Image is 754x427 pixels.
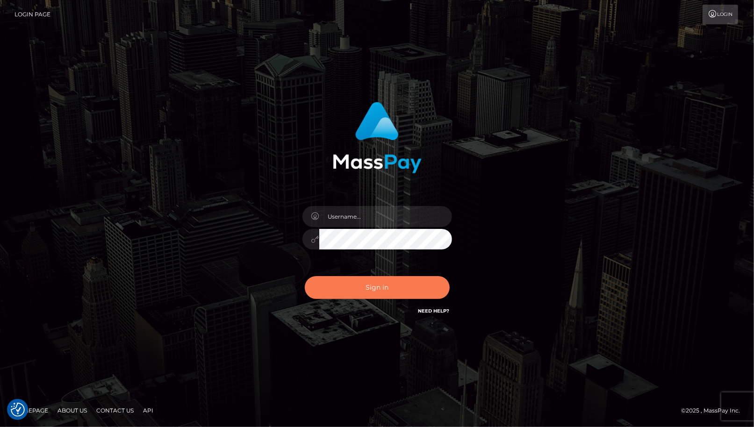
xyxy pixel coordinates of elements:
a: Need Help? [418,308,450,314]
button: Consent Preferences [11,403,25,417]
a: Homepage [10,403,52,418]
a: Login [703,5,738,24]
a: About Us [54,403,91,418]
img: Revisit consent button [11,403,25,417]
a: Contact Us [93,403,137,418]
div: © 2025 , MassPay Inc. [681,406,747,416]
img: MassPay Login [333,102,422,173]
a: Login Page [14,5,50,24]
button: Sign in [305,276,450,299]
a: API [139,403,157,418]
input: Username... [319,206,452,227]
